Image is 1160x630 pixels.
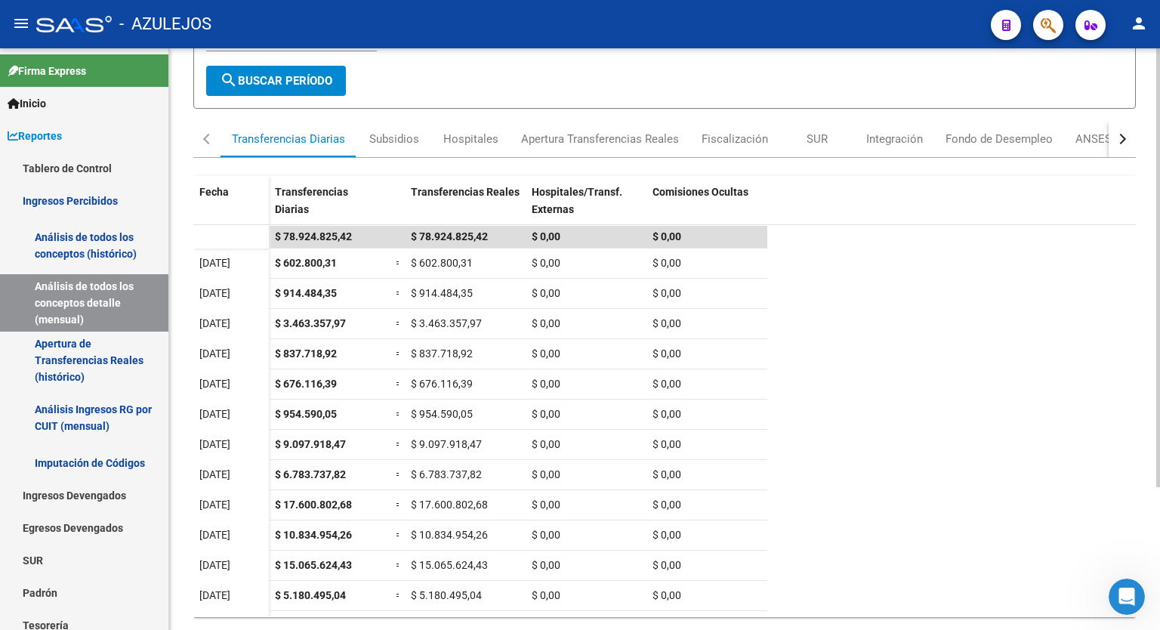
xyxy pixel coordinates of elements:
span: = [396,589,402,601]
span: $ 0,00 [532,559,560,571]
span: $ 0,00 [652,499,681,511]
span: $ 15.065.624,43 [411,559,488,571]
mat-icon: search [220,71,238,89]
span: $ 0,00 [532,317,560,329]
span: $ 0,00 [532,347,560,360]
span: Buscar Período [220,74,332,88]
span: Comisiones Ocultas [652,186,748,198]
span: $ 17.600.802,68 [275,499,352,511]
div: Apertura Transferencias Reales [521,131,679,147]
span: $ 0,00 [652,230,681,242]
div: SUR [807,131,828,147]
span: $ 0,00 [652,287,681,299]
datatable-header-cell: Transferencias Reales [405,176,526,239]
span: $ 0,00 [532,230,560,242]
span: = [396,499,402,511]
span: $ 0,00 [652,378,681,390]
span: [DATE] [199,317,230,329]
span: $ 602.800,31 [275,257,337,269]
span: $ 0,00 [652,468,681,480]
span: [DATE] [199,468,230,480]
datatable-header-cell: Comisiones Ocultas [646,176,767,239]
span: $ 914.484,35 [275,287,337,299]
span: $ 0,00 [652,438,681,450]
span: = [396,257,402,269]
span: $ 15.065.624,43 [275,559,352,571]
span: [DATE] [199,287,230,299]
span: $ 9.097.918,47 [411,438,482,450]
span: - AZULEJOS [119,8,211,41]
span: $ 5.180.495,04 [275,589,346,601]
span: $ 0,00 [652,589,681,601]
span: [DATE] [199,378,230,390]
span: [DATE] [199,257,230,269]
span: $ 0,00 [532,529,560,541]
span: $ 0,00 [652,317,681,329]
span: [DATE] [199,499,230,511]
span: $ 0,00 [532,499,560,511]
span: $ 837.718,92 [275,347,337,360]
span: = [396,287,402,299]
datatable-header-cell: Hospitales/Transf. Externas [526,176,646,239]
span: $ 676.116,39 [275,378,337,390]
span: $ 10.834.954,26 [411,529,488,541]
span: $ 6.783.737,82 [411,468,482,480]
span: = [396,378,402,390]
span: $ 954.590,05 [411,408,473,420]
span: $ 6.783.737,82 [275,468,346,480]
span: $ 602.800,31 [411,257,473,269]
span: = [396,438,402,450]
div: Subsidios [369,131,419,147]
span: $ 0,00 [532,287,560,299]
span: Transferencias Diarias [275,186,348,215]
span: = [396,317,402,329]
span: = [396,408,402,420]
datatable-header-cell: Transferencias Diarias [269,176,390,239]
span: [DATE] [199,408,230,420]
div: Fondo de Desempleo [946,131,1053,147]
div: Transferencias Diarias [232,131,345,147]
span: $ 0,00 [532,408,560,420]
span: $ 0,00 [652,257,681,269]
span: [DATE] [199,438,230,450]
div: Fiscalización [702,131,768,147]
span: $ 0,00 [652,347,681,360]
span: [DATE] [199,589,230,601]
span: = [396,559,402,571]
span: $ 9.097.918,47 [275,438,346,450]
span: Hospitales/Transf. Externas [532,186,622,215]
span: Firma Express [8,63,86,79]
span: $ 0,00 [652,529,681,541]
span: $ 78.924.825,42 [411,230,488,242]
button: Buscar Período [206,66,346,96]
span: $ 837.718,92 [411,347,473,360]
span: $ 0,00 [532,468,560,480]
span: = [396,468,402,480]
span: $ 0,00 [532,589,560,601]
span: = [396,529,402,541]
span: [DATE] [199,347,230,360]
span: $ 0,00 [652,408,681,420]
span: $ 0,00 [532,378,560,390]
span: Transferencias Reales [411,186,520,198]
span: $ 0,00 [652,559,681,571]
span: Inicio [8,95,46,112]
span: $ 0,00 [532,438,560,450]
span: $ 3.463.357,97 [411,317,482,329]
div: Hospitales [443,131,498,147]
mat-icon: person [1130,14,1148,32]
span: $ 5.180.495,04 [411,589,482,601]
datatable-header-cell: Fecha [193,176,269,239]
span: $ 676.116,39 [411,378,473,390]
span: $ 3.463.357,97 [275,317,346,329]
span: $ 10.834.954,26 [275,529,352,541]
div: Integración [866,131,923,147]
span: = [396,347,402,360]
span: $ 0,00 [532,257,560,269]
iframe: Intercom live chat [1109,579,1145,615]
mat-icon: menu [12,14,30,32]
span: [DATE] [199,529,230,541]
span: $ 914.484,35 [411,287,473,299]
span: $ 17.600.802,68 [411,499,488,511]
span: $ 954.590,05 [275,408,337,420]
